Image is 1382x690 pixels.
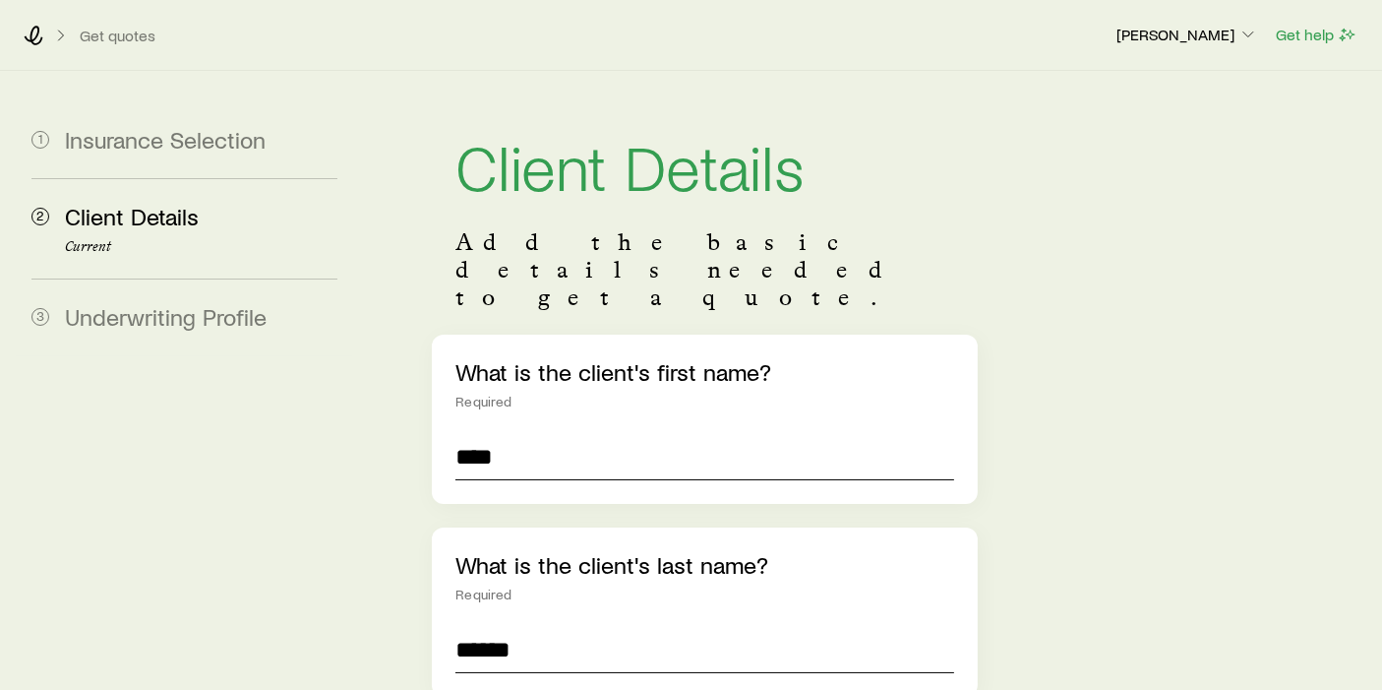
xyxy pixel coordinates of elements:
button: [PERSON_NAME] [1115,24,1259,47]
p: Add the basic details needed to get a quote. [455,228,954,311]
span: 3 [31,308,49,326]
span: Insurance Selection [65,125,266,154]
button: Get quotes [79,27,156,45]
div: Required [455,394,954,409]
p: What is the client's last name? [455,551,954,579]
button: Get help [1275,24,1358,46]
p: What is the client's first name? [455,358,954,386]
p: Current [65,239,337,255]
span: Client Details [65,202,199,230]
h1: Client Details [455,134,954,197]
div: Required [455,587,954,602]
span: 2 [31,208,49,225]
span: 1 [31,131,49,149]
p: [PERSON_NAME] [1116,25,1258,44]
span: Underwriting Profile [65,302,267,331]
